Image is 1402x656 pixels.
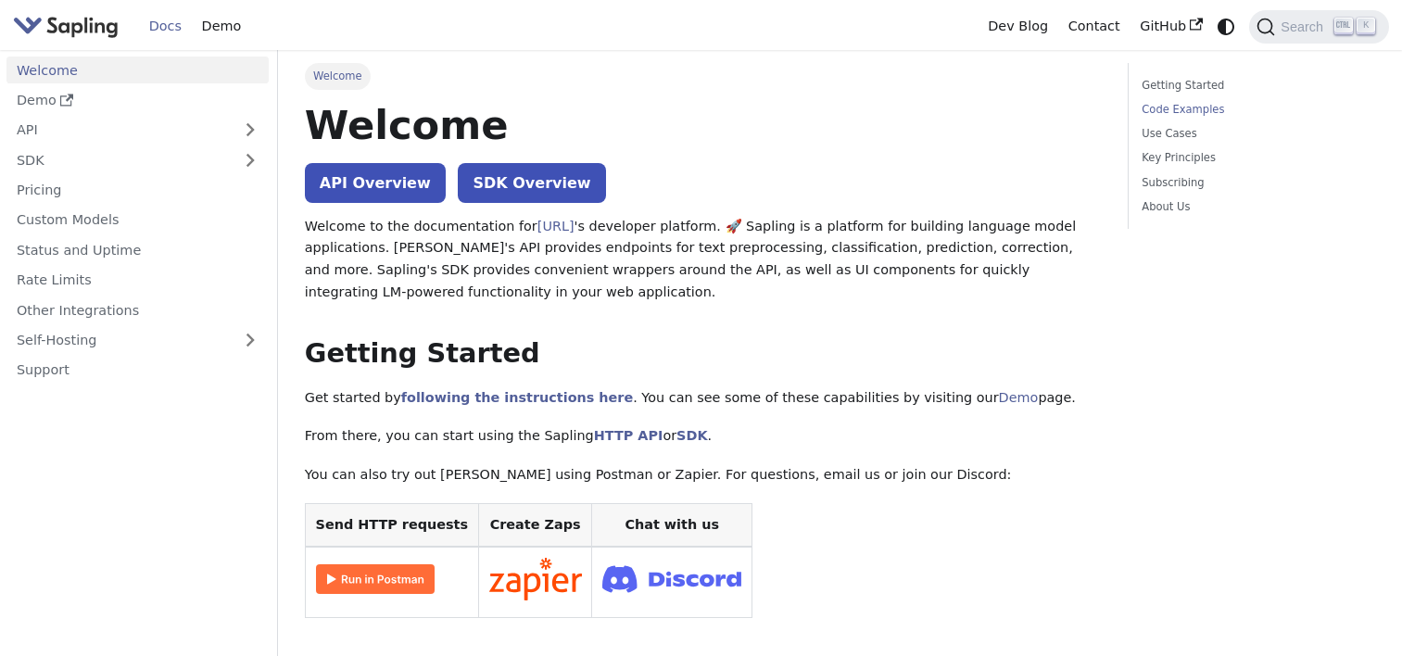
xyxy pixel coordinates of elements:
p: You can also try out [PERSON_NAME] using Postman or Zapier. For questions, email us or join our D... [305,464,1101,486]
a: Docs [139,12,192,41]
img: Join Discord [602,560,741,598]
a: SDK Overview [458,163,605,203]
h1: Welcome [305,100,1101,150]
button: Expand sidebar category 'SDK' [232,146,269,173]
a: following the instructions here [401,390,633,405]
a: Pricing [6,177,269,204]
a: Self-Hosting [6,327,269,354]
a: Demo [6,87,269,114]
th: Create Zaps [478,503,592,547]
a: API Overview [305,163,446,203]
p: Get started by . You can see some of these capabilities by visiting our page. [305,387,1101,410]
a: SDK [676,428,707,443]
a: Sapling.ai [13,13,125,40]
kbd: K [1357,18,1375,34]
a: API [6,117,232,144]
h2: Getting Started [305,337,1101,371]
a: Dev Blog [978,12,1057,41]
a: SDK [6,146,232,173]
a: Rate Limits [6,267,269,294]
a: Demo [192,12,251,41]
button: Switch between dark and light mode (currently system mode) [1213,13,1240,40]
button: Expand sidebar category 'API' [232,117,269,144]
a: Welcome [6,57,269,83]
a: Use Cases [1142,125,1369,143]
a: Support [6,357,269,384]
img: Connect in Zapier [489,558,582,600]
a: HTTP API [594,428,663,443]
a: Contact [1058,12,1130,41]
nav: Breadcrumbs [305,63,1101,89]
p: Welcome to the documentation for 's developer platform. 🚀 Sapling is a platform for building lang... [305,216,1101,304]
a: [URL] [537,219,575,233]
a: About Us [1142,198,1369,216]
a: GitHub [1130,12,1212,41]
a: Subscribing [1142,174,1369,192]
a: Key Principles [1142,149,1369,167]
th: Chat with us [592,503,752,547]
a: Custom Models [6,207,269,233]
img: Run in Postman [316,564,435,594]
button: Search (Ctrl+K) [1249,10,1388,44]
a: Getting Started [1142,77,1369,95]
th: Send HTTP requests [305,503,478,547]
p: From there, you can start using the Sapling or . [305,425,1101,448]
a: Other Integrations [6,296,269,323]
a: Status and Uptime [6,236,269,263]
img: Sapling.ai [13,13,119,40]
a: Demo [999,390,1039,405]
span: Welcome [305,63,371,89]
span: Search [1275,19,1334,34]
a: Code Examples [1142,101,1369,119]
